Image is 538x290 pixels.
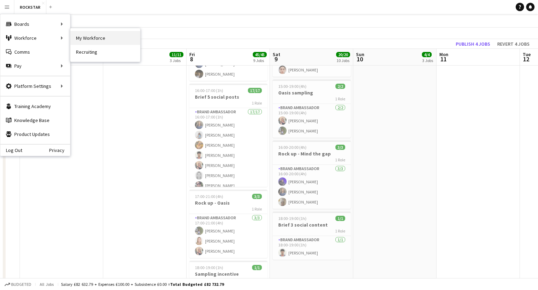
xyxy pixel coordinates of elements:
div: 10 Jobs [336,58,350,63]
h3: Sampling incentive [189,271,267,277]
app-card-role: Brand Ambassador2/215:00-19:00 (4h)[PERSON_NAME][PERSON_NAME] [273,104,351,138]
div: Platform Settings [0,79,70,93]
app-job-card: 17:00-21:00 (4h)3/3Rock up - Oasis1 RoleBrand Ambassador3/317:00-21:00 (4h)[PERSON_NAME][PERSON_N... [189,190,267,258]
span: 11/11 [169,52,183,57]
a: Comms [0,45,70,59]
span: 17:00-21:00 (4h) [195,194,223,199]
app-card-role: Brand Ambassador3/317:00-21:00 (4h)[PERSON_NAME][PERSON_NAME][PERSON_NAME] [189,214,267,258]
div: 3 Jobs [170,58,183,63]
span: All jobs [38,282,55,287]
span: Total Budgeted £82 732.79 [170,282,224,287]
span: 1/1 [252,265,262,270]
span: Sun [356,51,364,58]
span: 4/4 [422,52,432,57]
div: Boards [0,17,70,31]
button: Revert 4 jobs [494,39,532,48]
span: Sat [273,51,280,58]
span: Tue [523,51,531,58]
span: 11 [438,55,448,63]
span: 1 Role [335,228,345,234]
a: My Workforce [70,31,140,45]
span: 18:00-19:00 (1h) [195,265,223,270]
div: Pay [0,59,70,73]
div: 3 Jobs [422,58,433,63]
app-job-card: 16:00-20:00 (4h)3/3Rock up - Mind the gap1 RoleBrand Ambassador3/316:00-20:00 (4h)[PERSON_NAME][P... [273,140,351,209]
app-card-role: Brand Ambassador1/118:00-19:00 (1h)[PERSON_NAME] [273,236,351,260]
div: 9 Jobs [253,58,266,63]
h3: Brief 3 social content [273,222,351,228]
button: ROCKSTAR [14,0,46,14]
span: 12 [522,55,531,63]
span: 1 Role [252,100,262,106]
span: 17/17 [248,88,262,93]
span: 1/1 [335,216,345,221]
app-card-role: Brand Ambassador3/316:00-20:00 (4h)[PERSON_NAME][PERSON_NAME][PERSON_NAME] [273,165,351,209]
span: Fri [189,51,195,58]
span: 16:00-20:00 (4h) [278,145,306,150]
span: 10 [355,55,364,63]
h3: Rock up - Mind the gap [273,151,351,157]
span: 3/3 [252,194,262,199]
h3: Brief 5 social posts [189,94,267,100]
a: Log Out [0,147,22,153]
div: Workforce [0,31,70,45]
app-job-card: 18:00-19:00 (1h)1/1Brief 3 social content1 RoleBrand Ambassador1/118:00-19:00 (1h)[PERSON_NAME] [273,212,351,260]
span: 45/45 [253,52,267,57]
span: Budgeted [11,282,31,287]
a: Recruiting [70,45,140,59]
span: 1 Role [252,206,262,212]
span: 1 Role [335,96,345,101]
span: Mon [439,51,448,58]
h3: Oasis sampling [273,90,351,96]
span: 16:00-17:00 (1h) [195,88,223,93]
button: Publish 4 jobs [453,39,493,48]
span: 18:00-19:00 (1h) [278,216,306,221]
a: Product Updates [0,127,70,141]
a: Privacy [49,147,70,153]
h3: Rock up - Oasis [189,200,267,206]
a: Knowledge Base [0,113,70,127]
span: 20/20 [336,52,350,57]
app-job-card: 15:00-19:00 (4h)2/2Oasis sampling1 RoleBrand Ambassador2/215:00-19:00 (4h)[PERSON_NAME][PERSON_NAME] [273,79,351,138]
div: Salary £82 632.79 + Expenses £100.00 + Subsistence £0.00 = [61,282,224,287]
span: 3/3 [335,145,345,150]
span: 8 [188,55,195,63]
app-job-card: 16:00-17:00 (1h)17/17Brief 5 social posts1 RoleBrand Ambassador17/1716:00-17:00 (1h)[PERSON_NAME]... [189,84,267,187]
span: 1 Role [335,157,345,162]
span: 1 Role [252,277,262,283]
span: 2/2 [335,84,345,89]
span: 9 [272,55,280,63]
button: Budgeted [3,281,32,288]
a: Training Academy [0,99,70,113]
span: 15:00-19:00 (4h) [278,84,306,89]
